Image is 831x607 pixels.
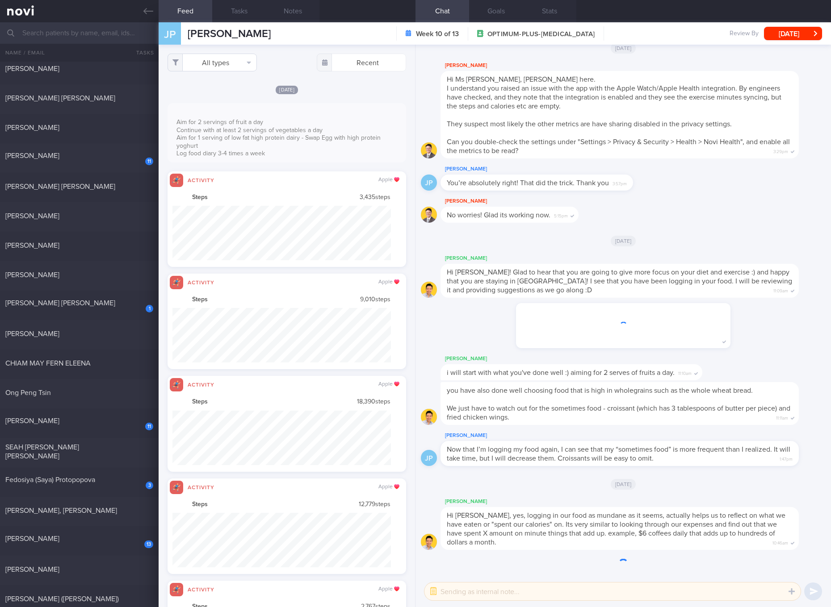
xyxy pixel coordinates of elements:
strong: Week 10 of 13 [416,29,459,38]
div: Activity [183,380,219,388]
span: [PERSON_NAME] [5,417,59,424]
div: Activity [183,585,219,593]
strong: Steps [192,501,208,509]
span: [PERSON_NAME] [PERSON_NAME] [5,299,115,307]
div: [PERSON_NAME] [441,164,660,175]
span: [PERSON_NAME] [5,566,59,573]
span: 11:09am [773,286,788,294]
div: Apple [378,177,399,183]
span: i will start with what you've done well :) aiming for 2 serves of fruits a day. [447,369,675,376]
span: 3:29pm [773,146,788,155]
span: [DATE] [611,479,636,490]
div: [PERSON_NAME] [441,253,826,264]
div: Apple [378,279,399,286]
span: OPTIMUM-PLUS-[MEDICAL_DATA] [487,30,595,39]
button: Tasks [123,44,159,62]
span: Can you double-check the settings under "Settings > Privacy & Security > Health > Novi Health", a... [447,138,790,154]
span: 12,779 steps [359,501,390,509]
span: [PERSON_NAME] [5,535,59,542]
div: Apple [378,381,399,388]
strong: Steps [192,296,208,304]
div: 13 [144,540,153,548]
span: [PERSON_NAME] [5,330,59,337]
span: Review By [730,30,759,38]
div: Activity [183,483,219,491]
span: Hi [PERSON_NAME], yes, logging in our food as mundane as it seems, actually helps us to reflect o... [447,512,785,546]
div: 11 [145,158,153,165]
span: [DATE] [611,236,636,246]
span: [DATE] [611,43,636,54]
div: Apple [378,586,399,593]
span: 3:57pm [613,179,627,187]
span: Log food diary 3-4 times a week [176,150,265,157]
div: Activity [183,278,219,286]
span: [PERSON_NAME] [188,29,271,39]
span: Ong Peng Tsin [5,389,51,396]
strong: Steps [192,398,208,406]
div: Apple [378,484,399,491]
button: [DATE] [764,27,822,40]
span: [PERSON_NAME] [PERSON_NAME] [5,183,115,190]
span: SEAH [PERSON_NAME] [PERSON_NAME] [5,444,79,460]
div: Activity [183,176,219,183]
span: They suspect most likely the other metrics are have sharing disabled in the privacy settings. [447,121,732,128]
div: JP [421,450,437,466]
span: 9,010 steps [360,296,390,304]
span: Hi [PERSON_NAME]! Glad to hear that you are going to give more focus on your diet and exercise :)... [447,269,792,294]
span: [PERSON_NAME] [5,271,59,279]
span: 11:10am [678,368,692,377]
span: Fedosiya (Saya) Protopopova [5,476,95,483]
div: [PERSON_NAME] [441,353,729,364]
span: No worries! Glad its working now. [447,212,550,219]
span: I understand you raised an issue with the app with the Apple Watch/Apple Health integration. By e... [447,85,781,110]
span: 5:15pm [554,211,568,219]
span: Aim for 2 servings of fruit a day [176,119,263,125]
span: 10:46am [772,538,788,546]
span: [PERSON_NAME] [5,152,59,159]
span: [PERSON_NAME], [PERSON_NAME] [5,507,117,514]
span: [DATE] [276,86,298,94]
div: JP [421,175,437,191]
span: 11:11am [776,413,788,421]
span: Hi Ms [PERSON_NAME], [PERSON_NAME] here. [447,76,596,83]
span: [PERSON_NAME] [5,65,59,72]
span: 3,435 steps [360,194,390,202]
span: You’re absolutely right! That did the trick. Thank you [447,179,609,187]
span: Continue with at least 2 servings of vegetables a day [176,127,323,133]
span: Now that I’m logging my food again, I can see that my “sometimes food” is more frequent than I re... [447,446,790,462]
span: [PERSON_NAME] [5,242,59,249]
div: [PERSON_NAME] [441,196,605,207]
strong: Steps [192,194,208,202]
span: [PERSON_NAME] ([PERSON_NAME]) [5,595,119,603]
div: [PERSON_NAME] [441,60,826,71]
span: [PERSON_NAME] [5,212,59,220]
span: Aim for 1 serving of low fat high protein dairy - Swap Egg with high protein yoghurt [176,135,381,149]
div: [PERSON_NAME] [441,496,826,507]
button: All types [168,54,257,71]
span: 18,390 steps [357,398,390,406]
div: 1 [146,305,153,312]
span: We just have to watch out for the sometimes food - croissant (which has 3 tablespoons of butter p... [447,405,790,421]
div: 3 [146,482,153,489]
span: [PERSON_NAME] [PERSON_NAME] [5,95,115,102]
span: CHIAM MAY FERN ELEENA [5,360,91,367]
span: 1:47pm [780,454,793,462]
div: 11 [145,423,153,430]
span: [PERSON_NAME] [5,124,59,131]
div: JP [153,17,187,51]
span: you have also done well choosing food that is high in wholegrains such as the whole wheat bread. [447,387,753,394]
div: [PERSON_NAME] [441,430,826,441]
